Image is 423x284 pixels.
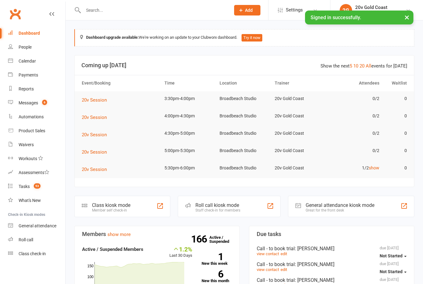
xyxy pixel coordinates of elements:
[162,75,217,91] th: Time
[34,183,41,189] span: 53
[19,86,34,91] div: Reports
[81,62,407,68] h3: Coming up [DATE]
[162,126,217,141] td: 4:30pm-5:00pm
[209,231,237,248] a: 166Active / Suspended
[82,148,111,156] button: 20v Session
[19,31,40,36] div: Dashboard
[8,138,65,152] a: Waivers
[380,266,407,277] button: Not Started
[272,143,327,158] td: 20v Gold Coast
[82,96,111,104] button: 20v Session
[162,91,217,106] td: 3:30pm-4:00pm
[19,237,33,242] div: Roll call
[245,8,253,13] span: Add
[8,82,65,96] a: Reports
[162,161,217,175] td: 5:30pm-6:00pm
[272,126,327,141] td: 20v Gold Coast
[202,269,223,279] strong: 6
[286,3,303,17] span: Settings
[327,161,382,175] td: 1/2
[19,59,36,63] div: Calendar
[19,142,34,147] div: Waivers
[79,75,162,91] th: Event/Booking
[74,29,414,46] div: We're working on an update to your Clubworx dashboard.
[107,232,131,237] a: show more
[350,63,352,69] a: 5
[217,109,272,123] td: Broadbeach Studio
[401,11,412,24] button: ×
[281,251,287,256] a: edit
[272,109,327,123] td: 20v Gold Coast
[382,126,410,141] td: 0
[369,165,379,170] a: show
[360,63,364,69] a: 20
[8,219,65,233] a: General attendance kiosk mode
[257,246,407,251] div: Call - to book trial
[380,250,407,261] button: Not Started
[92,202,130,208] div: Class kiosk mode
[82,149,107,155] span: 20v Session
[8,152,65,166] a: Workouts
[382,75,410,91] th: Waitlist
[217,75,272,91] th: Location
[272,75,327,91] th: Trainer
[306,208,374,212] div: Great for the front desk
[92,208,130,212] div: Member self check-in
[82,131,111,138] button: 20v Session
[355,5,387,10] div: 20v Gold Coast
[8,110,65,124] a: Automations
[327,126,382,141] td: 0/2
[217,161,272,175] td: Broadbeach Studio
[169,246,192,259] div: Last 30 Days
[217,91,272,106] td: Broadbeach Studio
[82,132,107,138] span: 20v Session
[257,261,407,267] div: Call - to book trial
[19,45,32,50] div: People
[82,167,107,172] span: 20v Session
[19,114,44,119] div: Automations
[8,40,65,54] a: People
[382,143,410,158] td: 0
[8,166,65,180] a: Assessments
[162,109,217,123] td: 4:00pm-4:30pm
[86,35,139,40] strong: Dashboard upgrade available:
[380,253,403,258] span: Not Started
[327,143,382,158] td: 0/2
[8,96,65,110] a: Messages 6
[82,114,111,121] button: 20v Session
[311,15,361,20] span: Signed in successfully.
[380,269,403,274] span: Not Started
[202,252,223,261] strong: 1
[82,231,232,237] h3: Members
[8,26,65,40] a: Dashboard
[257,277,407,283] div: Call - to book trial
[306,202,374,208] div: General attendance kiosk mode
[82,247,143,252] strong: Active / Suspended Members
[382,91,410,106] td: 0
[19,170,49,175] div: Assessments
[272,161,327,175] td: 20v Gold Coast
[195,202,240,208] div: Roll call kiosk mode
[382,161,410,175] td: 0
[8,68,65,82] a: Payments
[321,62,407,70] div: Show the next events for [DATE]
[19,223,56,228] div: General attendance
[8,124,65,138] a: Product Sales
[19,100,38,105] div: Messages
[327,75,382,91] th: Attendees
[162,143,217,158] td: 5:00pm-5:30pm
[327,109,382,123] td: 0/2
[327,91,382,106] td: 0/2
[195,208,240,212] div: Staff check-in for members
[295,277,334,283] span: : [PERSON_NAME]
[19,251,46,256] div: Class check-in
[242,34,262,42] button: Try it now
[353,63,358,69] a: 10
[19,198,41,203] div: What's New
[19,72,38,77] div: Payments
[81,6,226,15] input: Search...
[257,251,279,256] a: view contact
[82,115,107,120] span: 20v Session
[19,184,30,189] div: Tasks
[42,100,47,105] span: 6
